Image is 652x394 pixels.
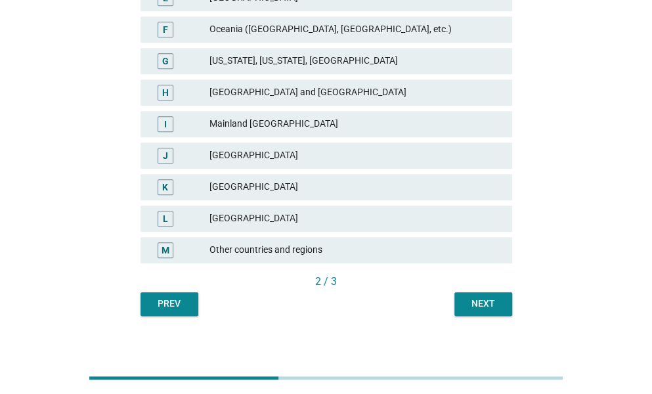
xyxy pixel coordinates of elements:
div: [GEOGRAPHIC_DATA] [209,211,502,227]
div: Oceania ([GEOGRAPHIC_DATA], [GEOGRAPHIC_DATA], etc.) [209,22,502,37]
button: Prev [141,292,198,316]
div: [GEOGRAPHIC_DATA] and [GEOGRAPHIC_DATA] [209,85,502,100]
div: Other countries and regions [209,242,502,258]
button: Next [454,292,512,316]
div: L [163,211,168,225]
div: H [162,85,169,99]
div: J [163,148,168,162]
div: [GEOGRAPHIC_DATA] [209,148,502,164]
div: [GEOGRAPHIC_DATA] [209,179,502,195]
div: Mainland [GEOGRAPHIC_DATA] [209,116,502,132]
div: 2 / 3 [141,274,512,290]
div: F [163,22,168,36]
div: Prev [151,297,188,311]
div: [US_STATE], [US_STATE], [GEOGRAPHIC_DATA] [209,53,502,69]
div: K [162,180,168,194]
div: G [162,54,169,68]
div: Next [465,297,502,311]
div: I [164,117,167,131]
div: M [162,243,169,257]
